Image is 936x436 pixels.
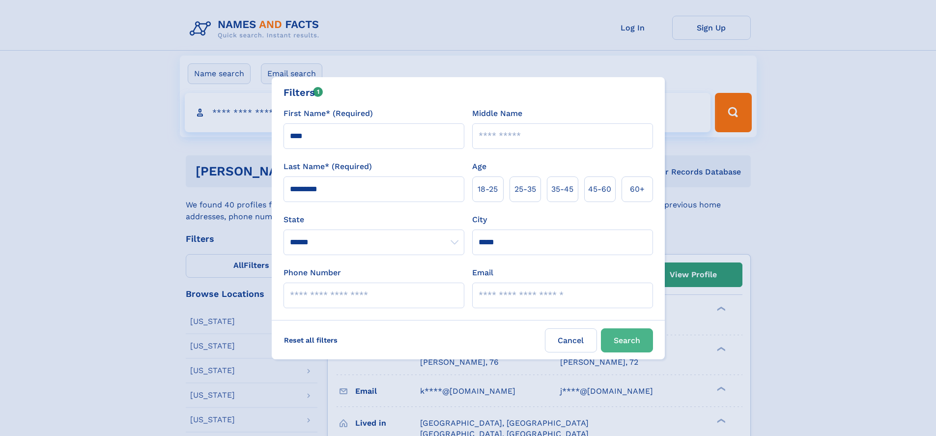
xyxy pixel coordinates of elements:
span: 18‑25 [478,183,498,195]
label: Last Name* (Required) [284,161,372,173]
button: Search [601,328,653,352]
span: 35‑45 [551,183,573,195]
label: Reset all filters [278,328,344,352]
div: Filters [284,85,323,100]
label: City [472,214,487,226]
span: 25‑35 [514,183,536,195]
span: 60+ [630,183,645,195]
label: First Name* (Required) [284,108,373,119]
label: Age [472,161,486,173]
span: 45‑60 [588,183,611,195]
label: Middle Name [472,108,522,119]
label: Cancel [545,328,597,352]
label: State [284,214,464,226]
label: Email [472,267,493,279]
label: Phone Number [284,267,341,279]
